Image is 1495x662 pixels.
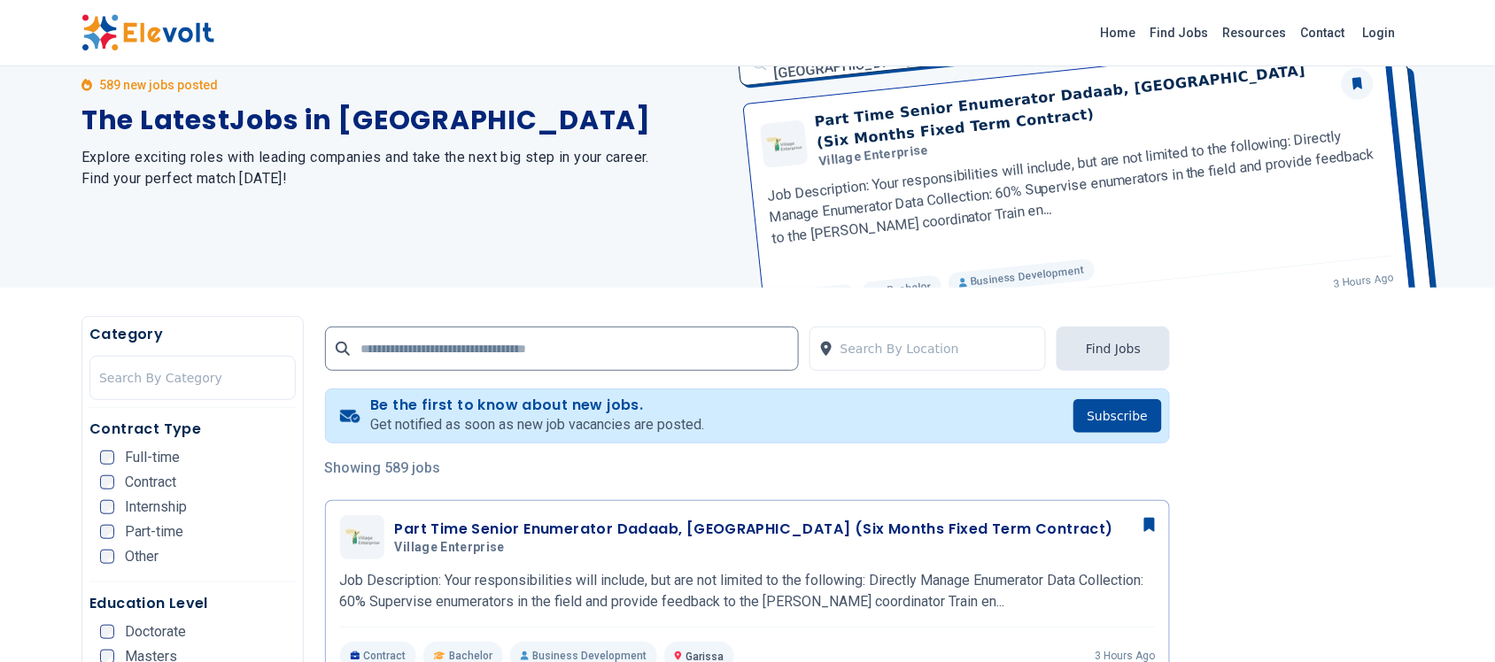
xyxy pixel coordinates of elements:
[81,104,726,136] h1: The Latest Jobs in [GEOGRAPHIC_DATA]
[395,519,1113,540] h3: Part Time Senior Enumerator Dadaab, [GEOGRAPHIC_DATA] (Six Months Fixed Term Contract)
[1073,399,1163,433] button: Subscribe
[99,76,218,94] p: 589 new jobs posted
[125,475,176,489] span: Contract
[340,570,1156,612] p: Job Description: Your responsibilities will include, but are not limited to the following: Direct...
[125,500,187,514] span: Internship
[100,550,114,564] input: Other
[81,14,214,51] img: Elevolt
[81,147,726,189] h2: Explore exciting roles with leading companies and take the next big step in your career. Find you...
[100,450,114,465] input: Full-time
[89,419,296,440] h5: Contract Type
[100,525,114,539] input: Part-time
[1216,19,1294,47] a: Resources
[1294,19,1352,47] a: Contact
[100,475,114,489] input: Contract
[370,414,704,435] p: Get notified as soon as new job vacancies are posted.
[1143,19,1216,47] a: Find Jobs
[125,550,159,564] span: Other
[345,528,380,545] img: Village Enterprise
[1057,327,1170,371] button: Find Jobs
[370,396,704,414] h4: Be the first to know about new jobs.
[395,540,505,556] span: Village Enterprise
[125,625,186,639] span: Doctorate
[89,324,296,345] h5: Category
[1094,19,1143,47] a: Home
[325,458,1171,479] p: Showing 589 jobs
[100,625,114,639] input: Doctorate
[89,593,296,614] h5: Education Level
[100,500,114,514] input: Internship
[125,450,180,465] span: Full-time
[125,525,183,539] span: Part-time
[1352,15,1406,50] a: Login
